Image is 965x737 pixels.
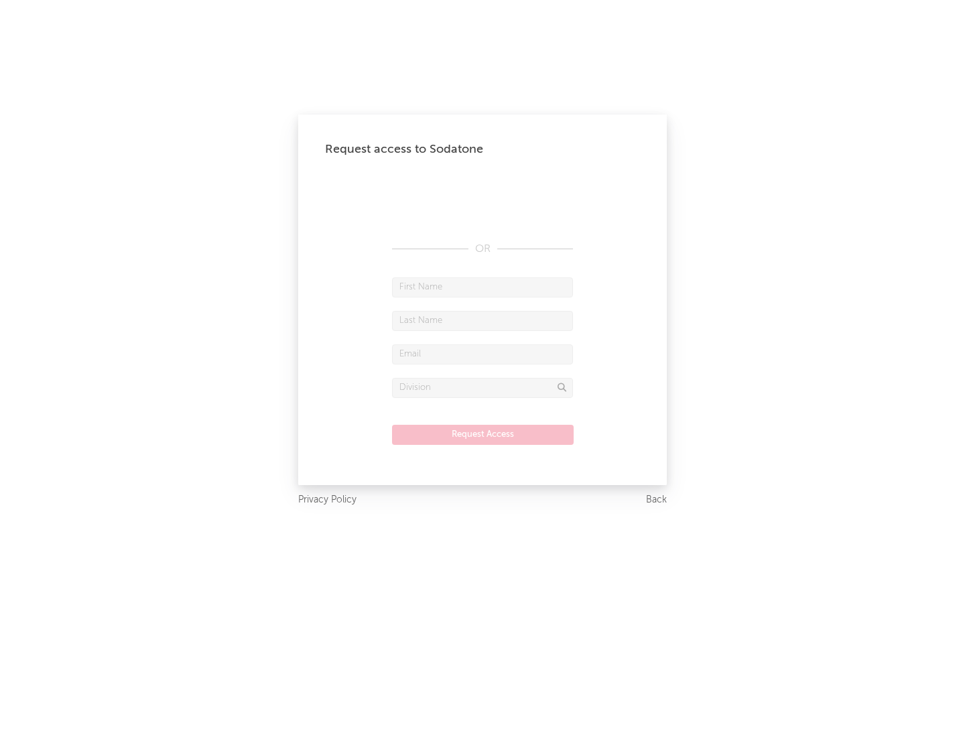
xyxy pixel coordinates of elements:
input: Last Name [392,311,573,331]
input: Email [392,344,573,364]
div: Request access to Sodatone [325,141,640,157]
button: Request Access [392,425,574,445]
div: OR [392,241,573,257]
a: Back [646,492,667,509]
input: First Name [392,277,573,297]
input: Division [392,378,573,398]
a: Privacy Policy [298,492,357,509]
